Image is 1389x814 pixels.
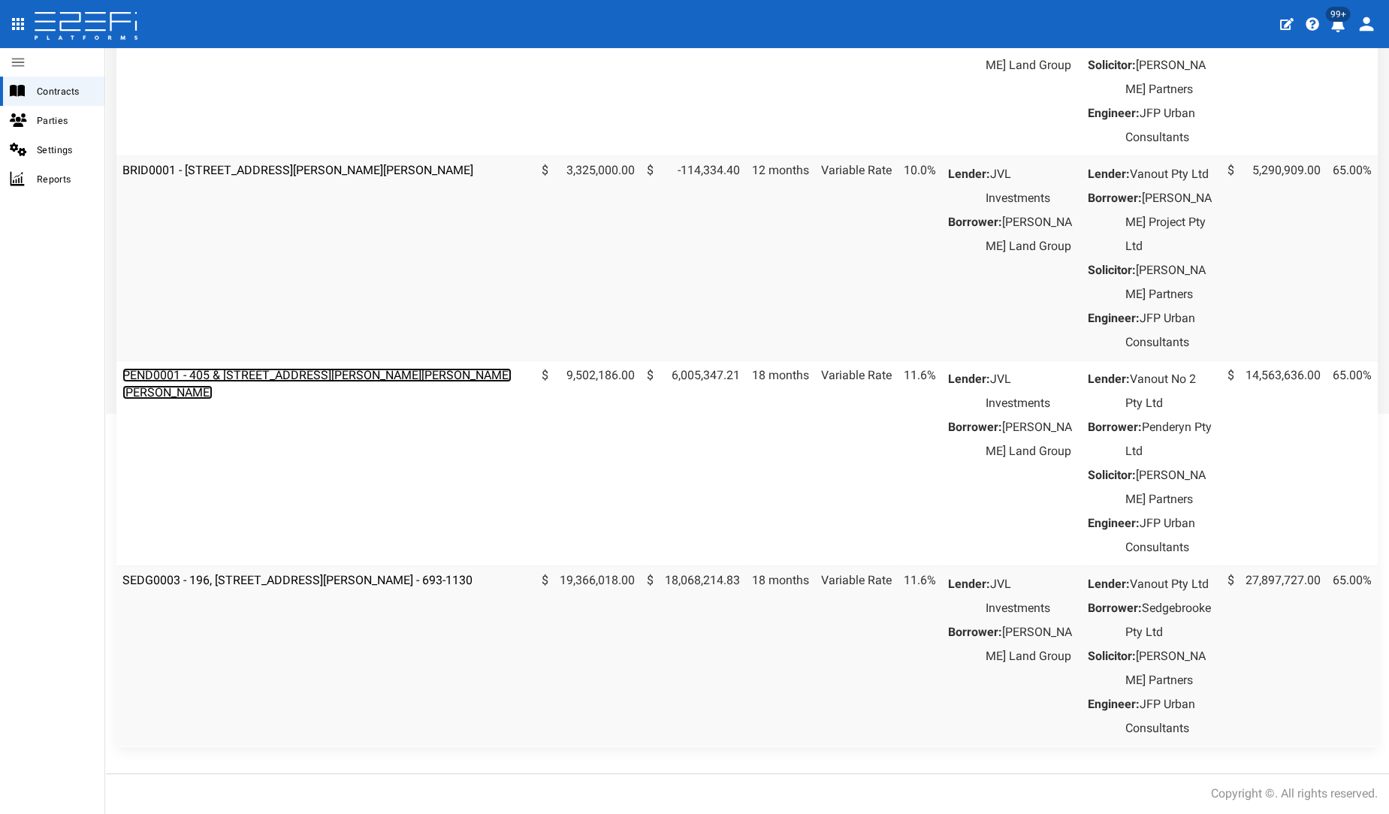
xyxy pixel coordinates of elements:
dt: Engineer: [1088,692,1140,716]
span: Reports [37,170,92,188]
dd: JFP Urban Consultants [1125,692,1215,740]
td: Variable Rate [815,360,898,565]
span: Settings [37,141,92,158]
td: 18 months [746,360,815,565]
dt: Solicitor: [1088,463,1136,487]
dd: Penderyn Pty Ltd [1125,415,1215,463]
dd: [PERSON_NAME] Land Group [986,620,1076,668]
span: Parties [37,112,92,129]
td: 12 months [746,155,815,360]
div: Copyright ©. All rights reserved. [1211,785,1378,803]
dt: Engineer: [1088,306,1140,330]
td: -114,334.40 [641,155,746,360]
td: 18 months [746,565,815,746]
span: Contracts [37,83,92,100]
a: SEDG0003 - 196, [STREET_ADDRESS][PERSON_NAME] - 693-1130 [122,573,473,587]
dt: Borrower: [1088,415,1142,439]
dt: Engineer: [1088,101,1140,125]
a: BRID0001 - [STREET_ADDRESS][PERSON_NAME][PERSON_NAME] [122,163,473,177]
dt: Lender: [1088,367,1130,391]
dt: Solicitor: [1088,53,1136,77]
dt: Borrower: [948,210,1002,234]
dt: Engineer: [1088,511,1140,535]
dt: Borrower: [1088,186,1142,210]
dd: [PERSON_NAME] Project Pty Ltd [1125,186,1215,258]
dd: [PERSON_NAME] Partners [1125,463,1215,511]
td: 9,502,186.00 [536,360,641,565]
dt: Borrower: [948,415,1002,439]
td: 6,005,347.21 [641,360,746,565]
dt: Borrower: [948,620,1002,644]
dt: Solicitor: [1088,644,1136,668]
td: 65.00% [1327,155,1378,360]
dd: [PERSON_NAME] Land Group [986,210,1076,258]
dt: Lender: [948,572,990,596]
dt: Borrower: [1088,596,1142,620]
dd: [PERSON_NAME] Partners [1125,53,1215,101]
dd: [PERSON_NAME] Land Group [986,29,1076,77]
dt: Solicitor: [1088,258,1136,282]
td: 11.6% [898,565,942,746]
dd: Vanout No 2 Pty Ltd [1125,367,1215,415]
dd: Sedgebrooke Pty Ltd [1125,596,1215,644]
dd: Vanout Pty Ltd [1125,162,1215,186]
td: 19,366,018.00 [536,565,641,746]
dd: [PERSON_NAME] Land Group [986,415,1076,463]
dd: JVL Investments [986,572,1076,620]
dt: Lender: [1088,162,1130,186]
td: 5,290,909.00 [1221,155,1327,360]
td: 65.00% [1327,360,1378,565]
dd: [PERSON_NAME] Partners [1125,258,1215,306]
dd: JVL Investments [986,367,1076,415]
a: PEND0001 - 405 & [STREET_ADDRESS][PERSON_NAME][PERSON_NAME][PERSON_NAME] [122,368,512,399]
td: 3,325,000.00 [536,155,641,360]
dt: Lender: [948,162,990,186]
dd: JFP Urban Consultants [1125,511,1215,559]
td: 27,897,727.00 [1221,565,1327,746]
dd: JFP Urban Consultants [1125,101,1215,149]
td: 18,068,214.83 [641,565,746,746]
dd: JFP Urban Consultants [1125,306,1215,354]
td: 10.0% [898,155,942,360]
td: 65.00% [1327,565,1378,746]
dt: Lender: [948,367,990,391]
td: 11.6% [898,360,942,565]
dd: JVL Investments [986,162,1076,210]
td: Variable Rate [815,565,898,746]
dd: [PERSON_NAME] Partners [1125,644,1215,692]
td: Variable Rate [815,155,898,360]
td: 14,563,636.00 [1221,360,1327,565]
dd: Vanout Pty Ltd [1125,572,1215,596]
dt: Lender: [1088,572,1130,596]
